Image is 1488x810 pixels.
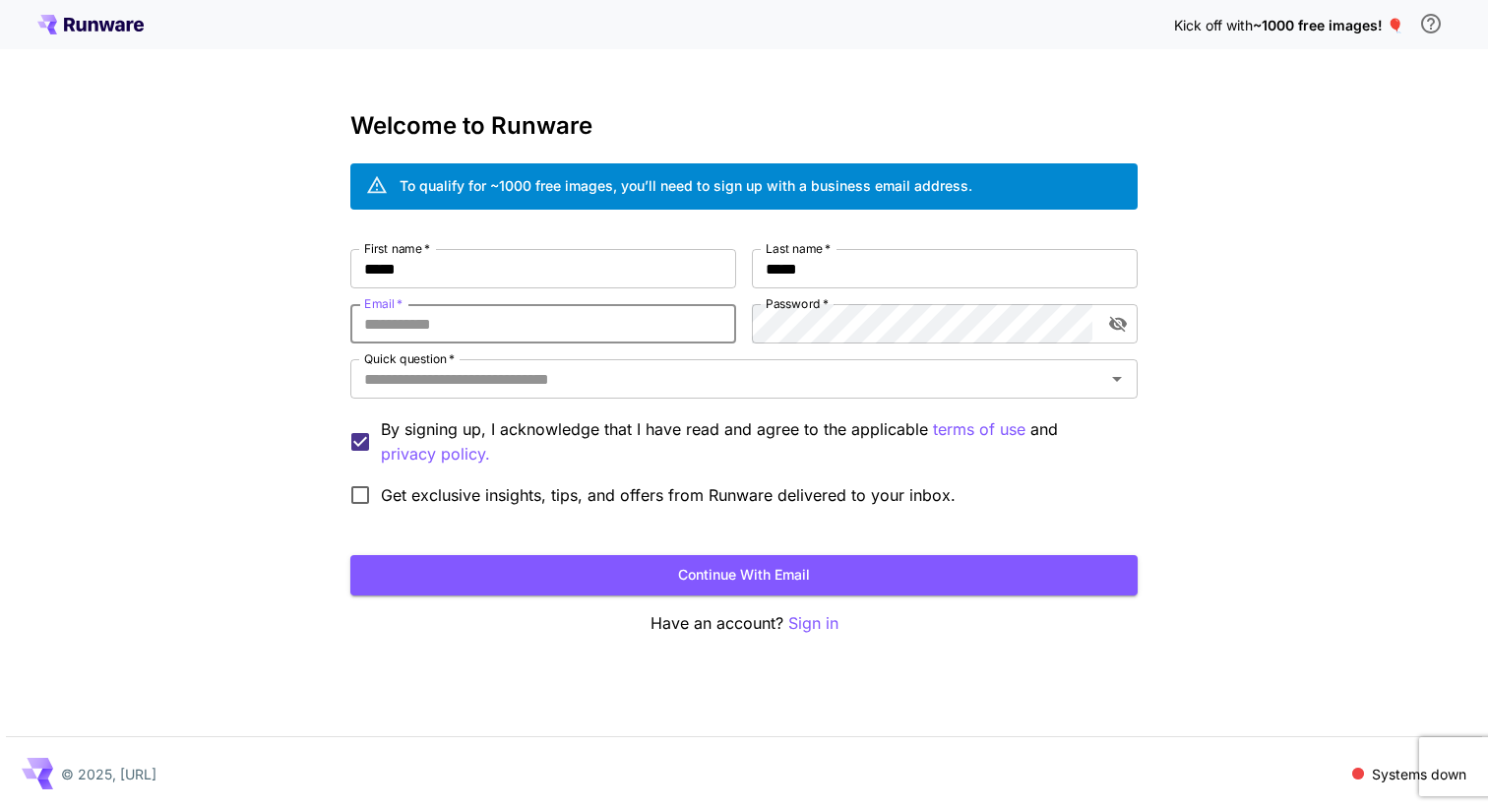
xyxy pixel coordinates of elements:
[381,417,1122,467] p: By signing up, I acknowledge that I have read and agree to the applicable and
[1253,17,1403,33] span: ~1000 free images! 🎈
[788,611,838,636] button: Sign in
[364,350,455,367] label: Quick question
[1372,764,1466,784] p: Systems down
[364,295,403,312] label: Email
[350,555,1138,595] button: Continue with email
[381,483,956,507] span: Get exclusive insights, tips, and offers from Runware delivered to your inbox.
[381,442,490,467] button: By signing up, I acknowledge that I have read and agree to the applicable terms of use and
[350,611,1138,636] p: Have an account?
[766,295,829,312] label: Password
[1103,365,1131,393] button: Open
[1411,4,1451,43] button: In order to qualify for free credit, you need to sign up with a business email address and click ...
[350,112,1138,140] h3: Welcome to Runware
[381,442,490,467] p: privacy policy.
[1100,306,1136,342] button: toggle password visibility
[933,417,1025,442] button: By signing up, I acknowledge that I have read and agree to the applicable and privacy policy.
[364,240,430,257] label: First name
[1174,17,1253,33] span: Kick off with
[61,764,156,784] p: © 2025, [URL]
[933,417,1025,442] p: terms of use
[400,175,972,196] div: To qualify for ~1000 free images, you’ll need to sign up with a business email address.
[766,240,831,257] label: Last name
